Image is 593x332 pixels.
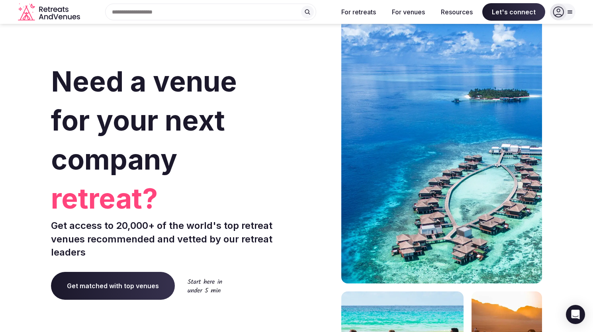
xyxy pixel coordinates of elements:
p: Get access to 20,000+ of the world's top retreat venues recommended and vetted by our retreat lea... [51,219,294,259]
img: Start here in under 5 min [188,279,222,293]
span: Let's connect [482,3,545,21]
button: For retreats [335,3,382,21]
span: retreat? [51,179,294,218]
button: Resources [434,3,479,21]
a: Visit the homepage [18,3,82,21]
span: Need a venue for your next company [51,64,237,176]
div: Open Intercom Messenger [566,305,585,324]
svg: Retreats and Venues company logo [18,3,82,21]
a: Get matched with top venues [51,272,175,300]
button: For venues [386,3,431,21]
